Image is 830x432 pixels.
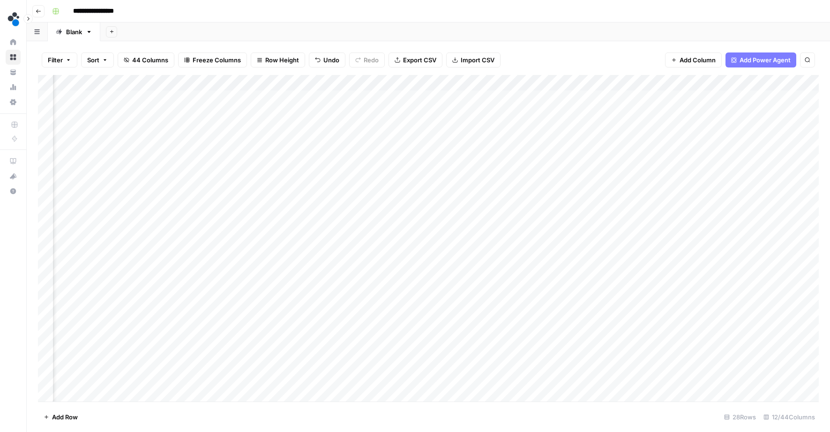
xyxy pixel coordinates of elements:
[193,55,241,65] span: Freeze Columns
[665,52,722,67] button: Add Column
[6,35,21,50] a: Home
[680,55,716,65] span: Add Column
[42,52,77,67] button: Filter
[48,22,100,41] a: Blank
[6,11,22,28] img: spot.ai Logo
[265,55,299,65] span: Row Height
[349,52,385,67] button: Redo
[720,410,760,425] div: 28 Rows
[251,52,305,67] button: Row Height
[323,55,339,65] span: Undo
[364,55,379,65] span: Redo
[178,52,247,67] button: Freeze Columns
[6,154,21,169] a: AirOps Academy
[6,7,21,31] button: Workspace: spot.ai
[760,410,819,425] div: 12/44 Columns
[6,65,21,80] a: Your Data
[6,169,21,184] button: What's new?
[446,52,501,67] button: Import CSV
[740,55,791,65] span: Add Power Agent
[725,52,796,67] button: Add Power Agent
[6,50,21,65] a: Browse
[81,52,114,67] button: Sort
[48,55,63,65] span: Filter
[6,169,20,183] div: What's new?
[6,184,21,199] button: Help + Support
[87,55,99,65] span: Sort
[66,27,82,37] div: Blank
[6,95,21,110] a: Settings
[309,52,345,67] button: Undo
[38,410,83,425] button: Add Row
[118,52,174,67] button: 44 Columns
[389,52,442,67] button: Export CSV
[132,55,168,65] span: 44 Columns
[6,80,21,95] a: Usage
[403,55,436,65] span: Export CSV
[461,55,494,65] span: Import CSV
[52,412,78,422] span: Add Row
